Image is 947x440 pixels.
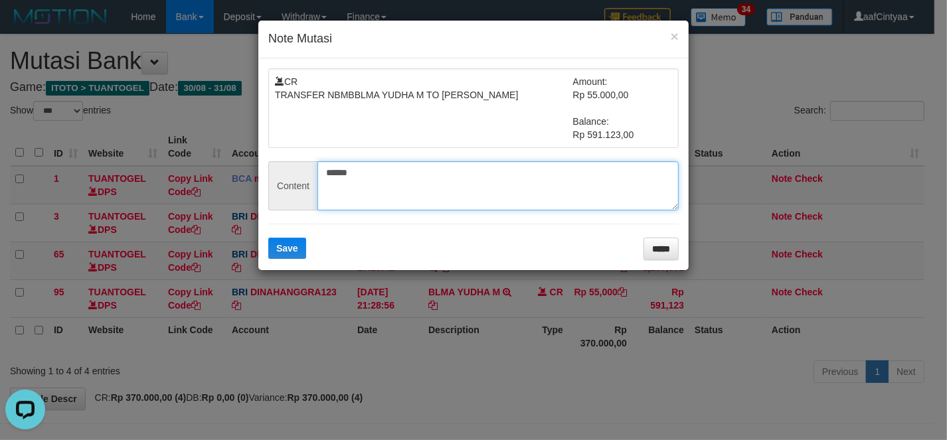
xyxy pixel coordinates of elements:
span: Content [268,161,317,210]
h4: Note Mutasi [268,31,679,48]
button: Open LiveChat chat widget [5,5,45,45]
button: × [671,29,679,43]
button: Save [268,238,306,259]
td: CR TRANSFER NBMBBLMA YUDHA M TO [PERSON_NAME] [275,75,573,141]
td: Amount: Rp 55.000,00 Balance: Rp 591.123,00 [573,75,673,141]
span: Save [276,243,298,254]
